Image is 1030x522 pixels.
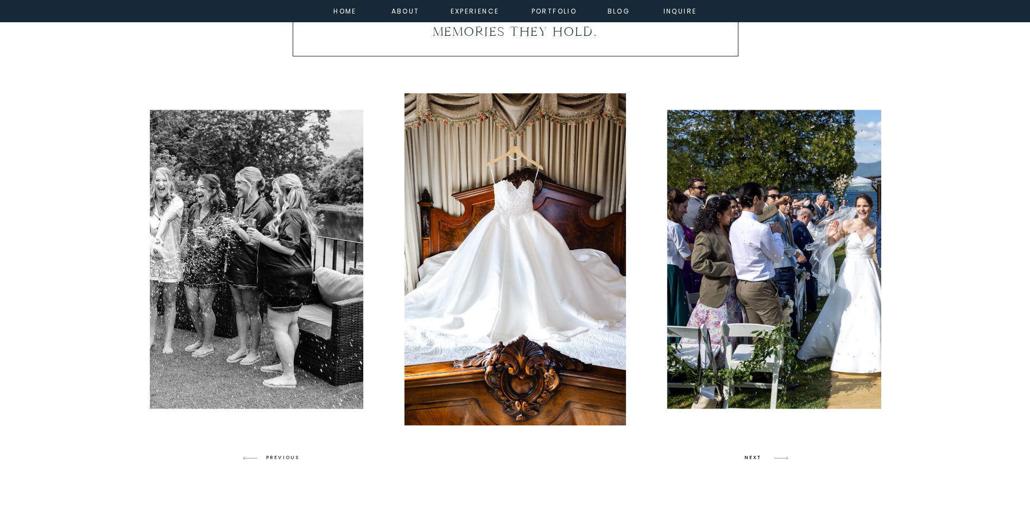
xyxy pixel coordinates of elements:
[599,5,639,15] a: Blog
[331,5,360,15] a: home
[391,5,416,15] a: about
[451,5,495,15] a: experience
[661,5,700,15] a: inquire
[266,453,308,463] h3: PREVIOUS
[531,5,578,15] a: portfolio
[744,453,765,463] h3: NEXT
